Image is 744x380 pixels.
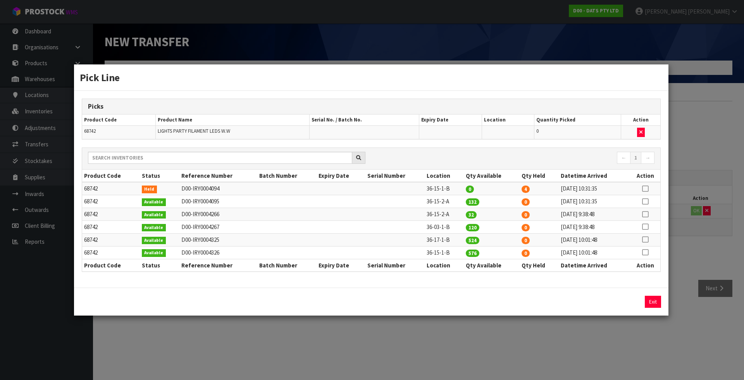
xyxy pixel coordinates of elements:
th: Batch Number [257,170,317,182]
td: 36-15-1-B [425,182,464,195]
span: 68742 [84,128,96,134]
a: 1 [630,152,641,164]
span: 0 [522,211,530,219]
th: Reference Number [179,259,257,271]
th: Action [621,115,660,126]
span: 120 [466,224,479,231]
th: Product Code [82,259,140,271]
td: 36-15-2-A [425,208,464,221]
td: [DATE] 10:31:35 [559,182,630,195]
th: Serial Number [365,170,425,182]
span: 576 [466,250,479,257]
td: D00-IRY0004266 [179,208,257,221]
th: Datetime Arrived [559,170,630,182]
input: Search inventories [88,152,352,164]
span: 0 [522,250,530,257]
td: 68742 [82,246,140,259]
span: 32 [466,211,477,219]
th: Product Name [156,115,310,126]
th: Reference Number [179,170,257,182]
td: 68742 [82,195,140,208]
th: Status [140,170,180,182]
th: Location [482,115,534,126]
th: Product Code [82,170,140,182]
td: [DATE] 9:38:48 [559,208,630,221]
a: ← [617,152,630,164]
td: 68742 [82,233,140,246]
td: 68742 [82,182,140,195]
th: Serial No. / Batch No. [310,115,419,126]
td: D00-IRY0004325 [179,233,257,246]
th: Datetime Arrived [559,259,630,271]
th: Product Code [82,115,156,126]
td: [DATE] 10:01:48 [559,233,630,246]
td: [DATE] 10:31:35 [559,195,630,208]
td: D00-IRY0004267 [179,220,257,233]
th: Expiry Date [317,170,365,182]
span: Available [142,224,166,232]
span: 0 [522,198,530,206]
td: [DATE] 10:01:48 [559,246,630,259]
td: 36-17-1-B [425,233,464,246]
th: Qty Held [520,259,559,271]
span: Available [142,237,166,245]
h3: Picks [88,103,654,110]
nav: Page navigation [377,152,654,165]
th: Quantity Picked [534,115,621,126]
td: [DATE] 9:38:48 [559,220,630,233]
span: Available [142,198,166,206]
span: Held [142,186,157,193]
th: Qty Held [520,170,559,182]
h3: Pick Line [80,70,663,85]
td: 68742 [82,220,140,233]
span: 0 [536,128,539,134]
span: Available [142,211,166,219]
th: Location [425,259,464,271]
td: D00-IRY0004095 [179,195,257,208]
th: Batch Number [257,259,317,271]
span: 132 [466,198,479,206]
th: Status [140,259,180,271]
span: LIGHTS PARTY FILAMENT LEDS W.W [158,128,230,134]
th: Qty Available [464,259,520,271]
th: Action [630,259,660,271]
span: 4 [522,186,530,193]
span: 0 [466,186,474,193]
span: 0 [522,224,530,231]
td: D00-IRY0004326 [179,246,257,259]
a: → [641,152,654,164]
td: 68742 [82,208,140,221]
span: 0 [522,237,530,244]
td: 36-15-1-B [425,246,464,259]
td: D00-IRY0004094 [179,182,257,195]
th: Expiry Date [419,115,482,126]
th: Serial Number [365,259,425,271]
td: 36-15-2-A [425,195,464,208]
span: Available [142,249,166,257]
th: Qty Available [464,170,520,182]
th: Action [630,170,660,182]
th: Location [425,170,464,182]
span: 524 [466,237,479,244]
td: 36-03-1-B [425,220,464,233]
th: Expiry Date [317,259,365,271]
button: Exit [645,296,661,308]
